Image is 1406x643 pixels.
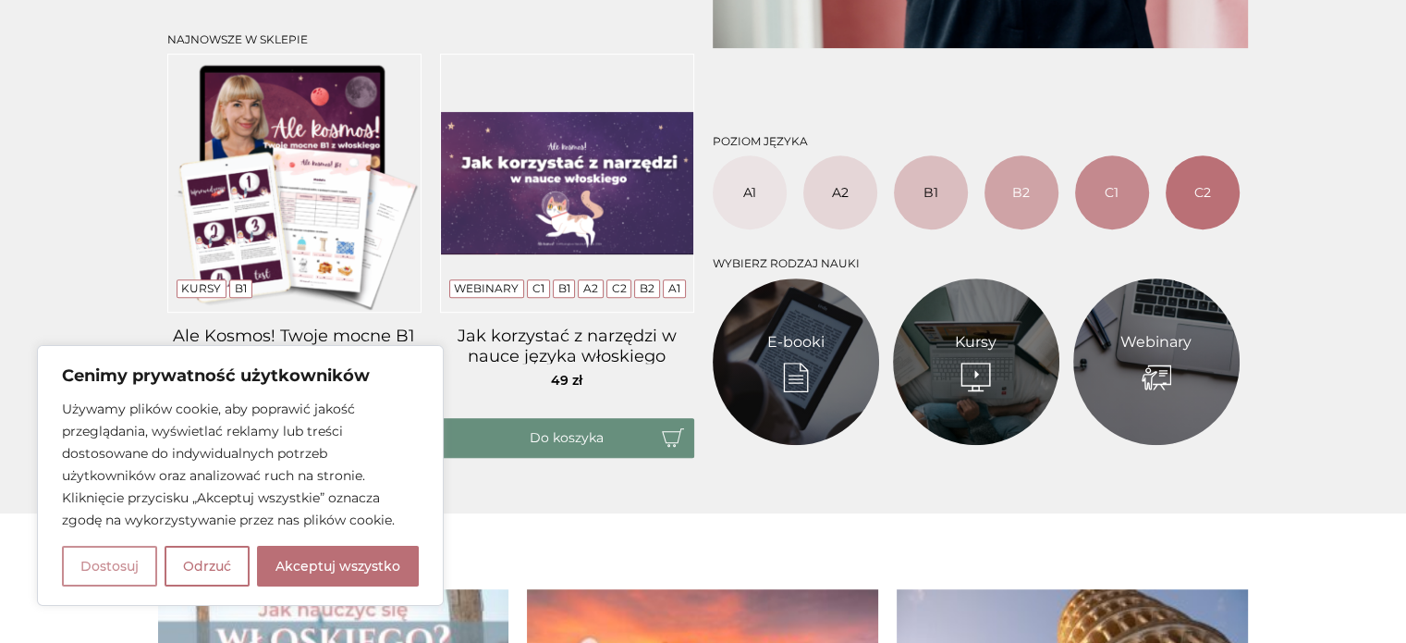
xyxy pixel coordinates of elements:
h3: Włoskielove [158,569,1249,582]
h3: Najnowsze w sklepie [167,33,694,46]
button: Do koszyka [440,418,694,458]
span: 49 [551,372,582,389]
a: B1 [235,281,247,295]
a: B2 [640,281,654,295]
a: Webinary [454,281,519,295]
a: Jak korzystać z narzędzi w nauce języka włoskiego [440,327,694,364]
a: E-booki [767,331,825,353]
h3: Wybierz rodzaj nauki [713,257,1240,270]
h3: Poziom języka [713,135,1240,148]
a: B1 [557,281,569,295]
a: A1 [713,155,787,229]
a: C1 [1075,155,1149,229]
a: B2 [984,155,1058,229]
button: Dostosuj [62,546,157,587]
p: Używamy plików cookie, aby poprawić jakość przeglądania, wyświetlać reklamy lub treści dostosowan... [62,398,419,531]
a: Ale Kosmos! Twoje mocne B1 z włoskiego [167,327,422,364]
a: A1 [668,281,680,295]
button: Odrzuć [165,546,250,587]
a: C2 [612,281,627,295]
a: B1 [894,155,968,229]
button: Akceptuj wszystko [257,546,419,587]
a: A2 [583,281,598,295]
a: C2 [1166,155,1240,229]
a: Kursy [181,281,221,295]
a: C1 [532,281,544,295]
a: Kursy [955,331,996,353]
a: A2 [803,155,877,229]
a: Webinary [1120,331,1192,353]
p: Cenimy prywatność użytkowników [62,365,419,387]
